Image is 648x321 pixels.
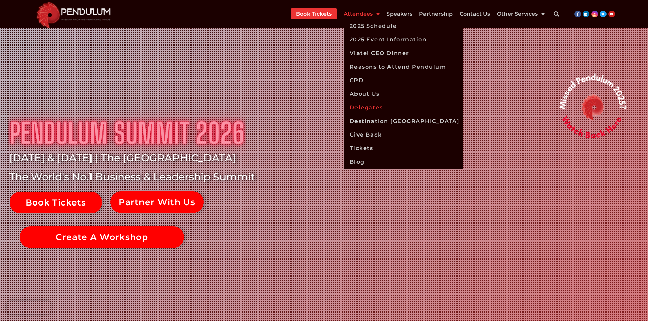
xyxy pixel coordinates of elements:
[10,192,102,213] a: Book Tickets
[9,169,257,185] rs-layer: The World's No.1 Business & Leadership Summit
[344,155,463,169] a: Blog
[344,87,463,101] a: About Us
[344,19,463,33] a: 2025 Schedule
[110,191,204,213] a: Partner With Us
[419,8,453,19] a: Partnership
[550,7,563,21] div: Search
[7,301,51,314] iframe: Brevo live chat
[344,47,463,60] a: Viatel CEO Dinner
[344,114,463,128] a: Destination [GEOGRAPHIC_DATA]
[344,8,380,19] a: Attendees
[497,8,545,19] a: Other Services
[291,8,545,19] nav: Menu
[344,19,463,169] ul: Attendees
[344,60,463,74] a: Reasons to Attend Pendulum
[344,128,463,142] a: Give Back
[344,142,463,155] a: Tickets
[344,33,463,47] a: 2025 Event Information
[344,74,463,87] a: CPD
[296,8,332,19] a: Book Tickets
[20,226,184,248] a: Create A Workshop
[460,8,490,19] a: Contact Us
[344,101,463,114] a: Delegates
[386,8,412,19] a: Speakers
